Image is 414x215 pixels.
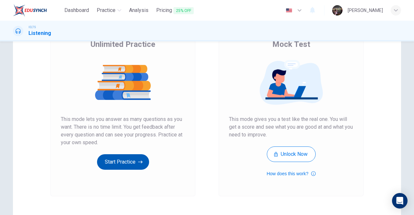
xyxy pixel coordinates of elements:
button: Practice [94,5,124,16]
button: How does this work? [267,170,315,177]
h1: Listening [28,29,51,37]
span: Unlimited Practice [91,39,155,49]
button: Pricing25% OFF [154,5,196,16]
span: This mode lets you answer as many questions as you want. There is no time limit. You get feedback... [61,115,185,146]
a: Analysis [126,5,151,16]
img: en [285,8,293,13]
button: Dashboard [62,5,92,16]
span: 25% OFF [173,7,194,14]
img: Profile picture [332,5,343,16]
button: Unlock Now [267,146,316,162]
button: Start Practice [97,154,149,170]
span: Mock Test [272,39,310,49]
div: [PERSON_NAME] [348,6,383,14]
span: Practice [97,6,115,14]
img: EduSynch logo [13,4,47,17]
span: Dashboard [64,6,89,14]
span: IELTS [28,25,36,29]
a: Dashboard [62,5,92,16]
a: EduSynch logo [13,4,62,17]
div: Open Intercom Messenger [392,193,408,209]
span: This mode gives you a test like the real one. You will get a score and see what you are good at a... [229,115,353,139]
span: Pricing [156,6,194,15]
span: Analysis [129,6,148,14]
button: Analysis [126,5,151,16]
